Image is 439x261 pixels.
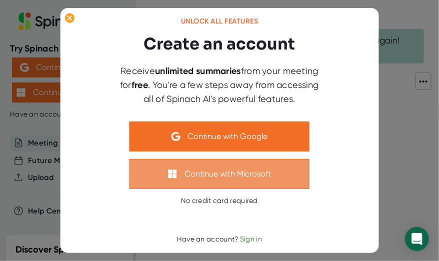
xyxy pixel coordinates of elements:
span: Sign in [240,235,262,243]
b: unlimited summaries [155,65,241,76]
h3: Create an account [144,32,295,56]
div: Have an account? [177,235,262,244]
div: No credit card required [181,196,258,205]
button: Continue with Google [129,121,309,151]
div: Open Intercom Messenger [405,227,429,251]
button: Continue with Microsoft [129,159,309,189]
img: Aehbyd4JwY73AAAAAElFTkSuQmCC [171,132,180,141]
div: Unlock all features [181,17,258,26]
div: Receive from your meeting for . You're a few steps away from accessing all of Spinach AI's powerf... [114,64,324,105]
b: free [131,79,148,90]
